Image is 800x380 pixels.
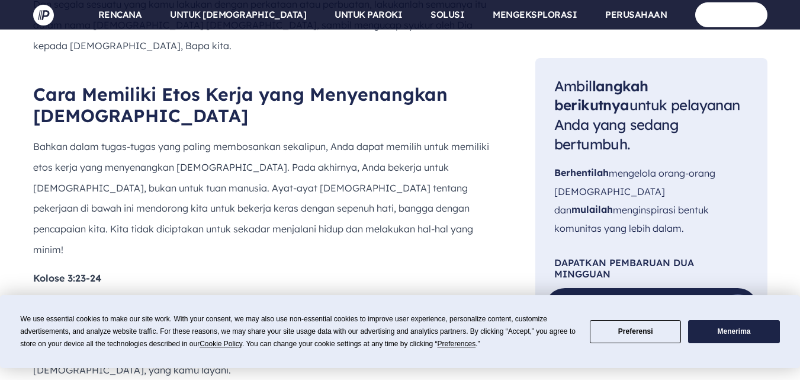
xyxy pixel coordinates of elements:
[438,340,476,348] span: Preferences
[554,77,648,114] font: langkah berikutnya
[430,9,464,20] font: SOLUSI
[33,140,489,255] font: Bahkan dalam tugas-tugas yang paling membosankan sekalipun, Anda dapat memilih untuk memiliki eto...
[554,167,609,178] font: Berhentilah
[20,313,576,350] div: We use essential cookies to make our site work. With your consent, we may also use non-essential ...
[590,320,681,343] button: Preferensi
[554,77,592,95] font: Ambil
[695,2,767,27] a: MEMULAI
[554,257,694,280] font: Dapatkan Pembaruan Dua Mingguan
[200,340,242,348] span: Cookie Policy
[493,9,577,20] font: MENGEKSPLORASI
[98,9,142,20] font: RENCANA
[33,272,101,284] font: Kolose 3:23-24
[618,327,653,336] font: Preferensi
[718,327,751,336] font: Menerima
[554,168,715,216] font: mengelola orang-orang [DEMOGRAPHIC_DATA] dan
[335,9,402,20] font: UNTUK PAROKI
[554,97,740,154] font: untuk pelayanan Anda yang sedang bertumbuh.
[571,203,613,215] font: mulailah
[688,320,779,343] button: Menerima
[710,9,753,20] font: MEMULAI
[554,205,709,235] font: menginspirasi bentuk komunitas yang lebih dalam.
[605,9,667,20] font: PERUSAHAAN
[33,83,448,127] font: Cara Memiliki Etos Kerja yang Menyenangkan [DEMOGRAPHIC_DATA]
[170,9,306,20] font: UNTUK [DEMOGRAPHIC_DATA]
